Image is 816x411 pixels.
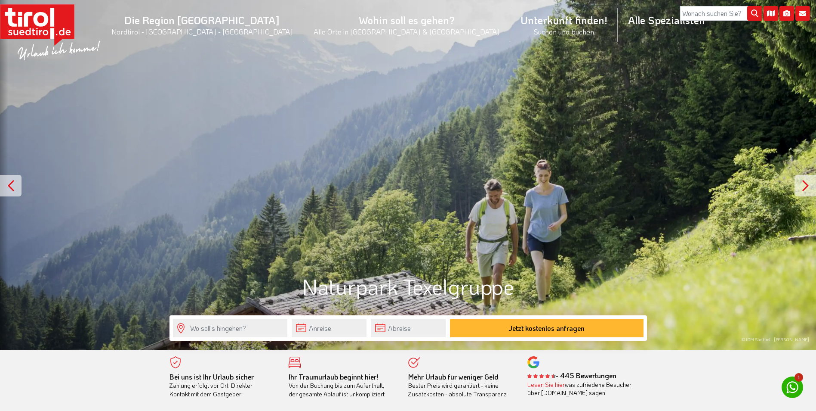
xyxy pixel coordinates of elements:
a: Lesen Sie hier [527,380,565,389]
input: Abreise [371,319,446,337]
a: Die Region [GEOGRAPHIC_DATA]Nordtirol - [GEOGRAPHIC_DATA] - [GEOGRAPHIC_DATA] [101,4,303,46]
div: Zahlung erfolgt vor Ort. Direkter Kontakt mit dem Gastgeber [169,373,276,399]
input: Wo soll's hingehen? [173,319,287,337]
a: Wohin soll es gehen?Alle Orte in [GEOGRAPHIC_DATA] & [GEOGRAPHIC_DATA] [303,4,510,46]
span: 1 [794,373,803,382]
a: 1 [782,377,803,398]
div: Bester Preis wird garantiert - keine Zusatzkosten - absolute Transparenz [408,373,515,399]
i: Karte öffnen [764,6,778,21]
b: Ihr Traumurlaub beginnt hier! [289,372,378,381]
a: Unterkunft finden!Suchen und buchen [510,4,618,46]
h1: Naturpark Texelgruppe [169,274,647,298]
b: Mehr Urlaub für weniger Geld [408,372,499,381]
i: Kontakt [795,6,810,21]
div: Von der Buchung bis zum Aufenthalt, der gesamte Ablauf ist unkompliziert [289,373,395,399]
small: Nordtirol - [GEOGRAPHIC_DATA] - [GEOGRAPHIC_DATA] [111,27,293,36]
b: - 445 Bewertungen [527,371,616,380]
input: Wonach suchen Sie? [680,6,762,21]
button: Jetzt kostenlos anfragen [450,319,644,337]
small: Alle Orte in [GEOGRAPHIC_DATA] & [GEOGRAPHIC_DATA] [314,27,500,36]
i: Fotogalerie [779,6,794,21]
input: Anreise [292,319,366,337]
a: Alle Spezialisten [618,4,715,36]
div: was zufriedene Besucher über [DOMAIN_NAME] sagen [527,380,634,397]
small: Suchen und buchen [520,27,607,36]
b: Bei uns ist Ihr Urlaub sicher [169,372,254,381]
